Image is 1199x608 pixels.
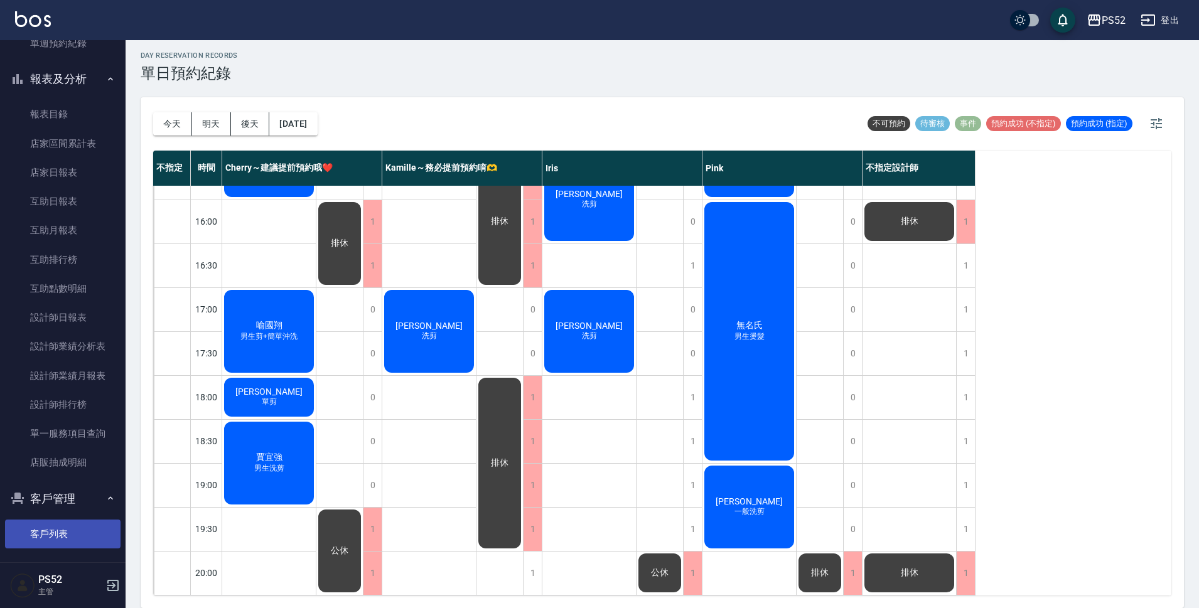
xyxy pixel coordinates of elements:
div: 17:00 [191,287,222,331]
div: 1 [683,376,702,419]
button: 登出 [1136,9,1184,32]
div: 0 [843,244,862,287]
span: [PERSON_NAME] [233,387,305,397]
div: 1 [523,244,542,287]
img: Person [10,573,35,598]
div: Cherry～建議提前預約哦❤️ [222,151,382,186]
div: Kamille～務必提前預約唷🫶 [382,151,542,186]
div: 0 [843,376,862,419]
div: 1 [956,552,975,595]
div: 18:30 [191,419,222,463]
div: 1 [956,288,975,331]
span: 無名氏 [734,320,765,331]
a: 互助排行榜 [5,245,121,274]
div: 0 [683,200,702,243]
div: 1 [523,420,542,463]
div: 16:30 [191,243,222,287]
div: 0 [363,420,382,463]
button: save [1050,8,1075,33]
span: 公休 [648,567,671,579]
span: 一般洗剪 [732,506,767,517]
div: 時間 [191,151,222,186]
div: 19:00 [191,463,222,507]
button: 明天 [192,112,231,136]
div: 0 [683,332,702,375]
div: 1 [683,508,702,551]
div: 0 [523,288,542,331]
div: 0 [843,332,862,375]
div: 1 [956,332,975,375]
h2: day Reservation records [141,51,238,60]
div: 0 [363,464,382,507]
a: 單一服務項目查詢 [5,419,121,448]
div: 0 [363,288,382,331]
span: 男生洗剪 [252,463,287,474]
div: 0 [363,332,382,375]
a: 設計師排行榜 [5,390,121,419]
div: 1 [683,464,702,507]
div: 1 [843,552,862,595]
span: 排休 [898,216,921,227]
span: 預約成功 (指定) [1066,118,1132,129]
div: 1 [523,200,542,243]
div: 0 [683,288,702,331]
span: [PERSON_NAME] [393,321,465,331]
span: 男生燙髮 [732,331,767,342]
span: 排休 [898,567,921,579]
div: 1 [956,244,975,287]
button: 後天 [231,112,270,136]
span: 排休 [488,216,511,227]
div: 1 [363,508,382,551]
div: 1 [683,244,702,287]
div: 0 [523,332,542,375]
span: 洗剪 [579,199,599,210]
span: 洗剪 [579,331,599,341]
div: 1 [956,376,975,419]
img: Logo [15,11,51,27]
div: 1 [523,376,542,419]
a: 店家區間累計表 [5,129,121,158]
div: 1 [523,464,542,507]
button: 報表及分析 [5,63,121,95]
a: 設計師業績月報表 [5,361,121,390]
span: 排休 [488,457,511,469]
a: 單週預約紀錄 [5,29,121,58]
div: 1 [363,244,382,287]
div: 1 [956,420,975,463]
div: 0 [843,420,862,463]
span: 公休 [328,545,351,557]
h5: PS52 [38,573,102,586]
div: PS52 [1102,13,1126,28]
div: 18:00 [191,375,222,419]
div: 1 [683,420,702,463]
span: 排休 [809,567,831,579]
span: 預約成功 (不指定) [986,118,1061,129]
div: 0 [843,464,862,507]
div: 0 [843,288,862,331]
span: 喻國翔 [254,320,285,331]
div: 19:30 [191,507,222,551]
span: 洗剪 [419,331,439,341]
div: 0 [363,376,382,419]
div: 不指定設計師 [863,151,976,186]
button: PS52 [1082,8,1131,33]
button: 今天 [153,112,192,136]
a: 報表目錄 [5,100,121,129]
span: [PERSON_NAME] [713,496,785,506]
div: 1 [363,200,382,243]
div: 不指定 [153,151,191,186]
span: 賈宜強 [254,452,285,463]
span: 單剪 [259,397,279,407]
span: 男生剪+簡單沖洗 [238,331,300,342]
div: 1 [523,552,542,595]
h3: 單日預約紀錄 [141,65,238,82]
a: 互助月報表 [5,216,121,245]
span: [PERSON_NAME] [553,321,625,331]
a: 設計師日報表 [5,303,121,332]
div: 1 [956,464,975,507]
span: [PERSON_NAME] [553,189,625,199]
div: 1 [956,508,975,551]
a: 互助日報表 [5,187,121,216]
div: 1 [363,552,382,595]
div: 16:00 [191,200,222,243]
